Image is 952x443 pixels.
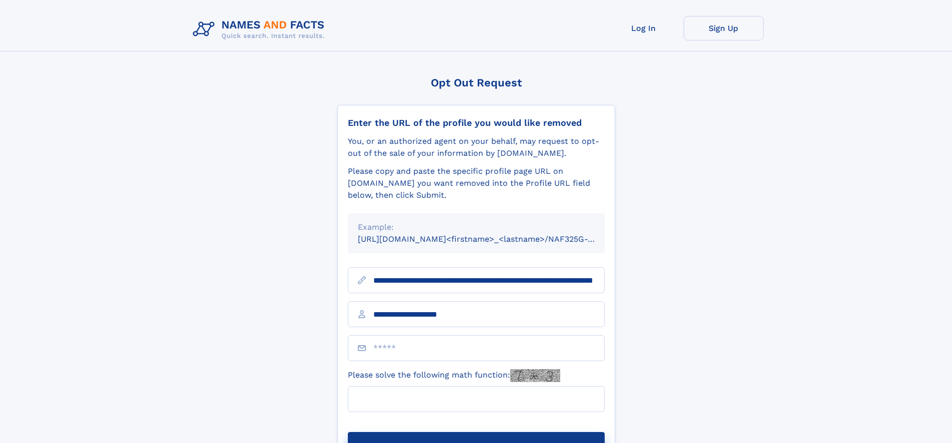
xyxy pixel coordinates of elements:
[604,16,684,40] a: Log In
[189,16,333,43] img: Logo Names and Facts
[358,221,595,233] div: Example:
[348,369,560,382] label: Please solve the following math function:
[337,76,615,89] div: Opt Out Request
[348,135,605,159] div: You, or an authorized agent on your behalf, may request to opt-out of the sale of your informatio...
[348,117,605,128] div: Enter the URL of the profile you would like removed
[684,16,764,40] a: Sign Up
[348,165,605,201] div: Please copy and paste the specific profile page URL on [DOMAIN_NAME] you want removed into the Pr...
[358,234,624,244] small: [URL][DOMAIN_NAME]<firstname>_<lastname>/NAF325G-xxxxxxxx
